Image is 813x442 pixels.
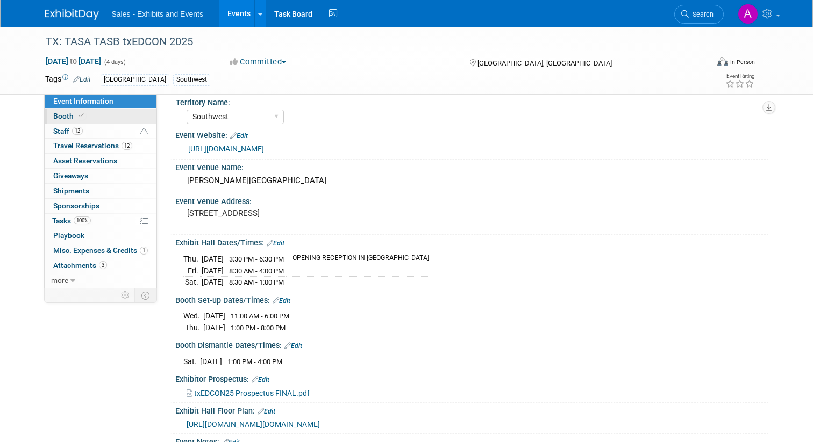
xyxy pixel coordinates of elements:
img: ExhibitDay [45,9,99,20]
a: Giveaways [45,169,156,183]
td: Fri. [183,265,202,277]
div: Event Website: [175,127,768,141]
a: Shipments [45,184,156,198]
span: Playbook [53,231,84,240]
span: Shipments [53,186,89,195]
span: 3 [99,261,107,269]
td: [DATE] [203,322,225,333]
td: Thu. [183,253,202,265]
a: Travel Reservations12 [45,139,156,153]
span: 8:30 AM - 1:00 PM [229,278,284,286]
a: Tasks100% [45,214,156,228]
span: Asset Reservations [53,156,117,165]
span: Search [689,10,714,18]
span: Attachments [53,261,107,270]
div: Event Venue Name: [175,160,768,173]
span: [GEOGRAPHIC_DATA], [GEOGRAPHIC_DATA] [477,59,612,67]
span: 12 [122,142,132,150]
div: Booth Dismantle Dates/Times: [175,337,768,351]
span: Staff [53,127,83,135]
a: more [45,273,156,288]
span: txEDCON25 Prospectus FINAL.pdf [194,389,310,397]
td: Personalize Event Tab Strip [116,288,135,302]
span: Event Information [53,97,113,105]
span: 100% [74,216,91,224]
button: Committed [226,56,290,68]
td: Sat. [183,356,200,367]
a: Playbook [45,228,156,243]
span: 12 [72,127,83,135]
td: [DATE] [200,356,222,367]
span: Potential Scheduling Conflict -- at least one attendee is tagged in another overlapping event. [140,127,148,136]
td: Thu. [183,322,203,333]
td: Toggle Event Tabs [134,288,156,302]
span: 1:00 PM - 8:00 PM [231,324,286,332]
td: Sat. [183,277,202,288]
a: Event Information [45,94,156,108]
div: TX: TASA TASB txEDCON 2025 [42,32,695,52]
span: 1:00 PM - 4:00 PM [227,358,282,366]
span: (4 days) [103,59,126,66]
div: Southwest [173,74,210,85]
a: Sponsorships [45,199,156,213]
div: Booth Set-up Dates/Times: [175,292,768,306]
i: Booth reservation complete [79,113,84,119]
span: more [51,276,68,285]
pre: [STREET_ADDRESS] [187,208,411,218]
span: 3:30 PM - 6:30 PM [229,255,284,263]
span: [DATE] [DATE] [45,56,102,66]
div: [GEOGRAPHIC_DATA] [101,74,169,85]
td: [DATE] [202,253,224,265]
a: Search [674,5,724,24]
div: [PERSON_NAME][GEOGRAPHIC_DATA] [183,172,760,189]
td: OPENING RECEPTION IN [GEOGRAPHIC_DATA] [286,253,429,265]
a: Edit [230,132,248,140]
span: Tasks [52,216,91,225]
div: Event Rating [725,74,754,79]
span: Sales - Exhibits and Events [112,10,203,18]
td: [DATE] [202,265,224,277]
a: Attachments3 [45,258,156,273]
span: Giveaways [53,171,88,180]
span: Travel Reservations [53,141,132,150]
a: Edit [267,240,284,247]
a: Edit [258,408,275,415]
td: Tags [45,74,91,86]
div: Exhibitor Prospectus: [175,371,768,385]
span: to [68,57,79,66]
a: [URL][DOMAIN_NAME][DOMAIN_NAME] [187,420,320,429]
a: Edit [252,376,269,383]
a: Booth [45,109,156,124]
td: [DATE] [202,277,224,288]
span: Sponsorships [53,201,99,210]
div: In-Person [730,58,755,66]
a: Staff12 [45,124,156,139]
img: Format-Inperson.png [717,57,728,66]
div: Exhibit Hall Dates/Times: [175,235,768,249]
span: 8:30 AM - 4:00 PM [229,267,284,275]
td: [DATE] [203,310,225,322]
img: Ale Gonzalez [738,4,758,24]
div: Event Format [650,56,755,72]
div: Territory Name: [176,95,764,108]
div: Event Venue Address: [175,193,768,207]
span: Booth [53,112,86,120]
a: Edit [284,342,302,350]
a: Edit [273,297,290,305]
a: txEDCON25 Prospectus FINAL.pdf [187,389,310,397]
a: [URL][DOMAIN_NAME] [188,144,264,153]
span: 1 [140,247,148,255]
a: Edit [73,76,91,83]
span: Misc. Expenses & Credits [53,246,148,255]
div: Exhibit Hall Floor Plan: [175,403,768,417]
span: 11:00 AM - 6:00 PM [231,312,289,320]
a: Misc. Expenses & Credits1 [45,243,156,258]
a: Asset Reservations [45,154,156,168]
td: Wed. [183,310,203,322]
